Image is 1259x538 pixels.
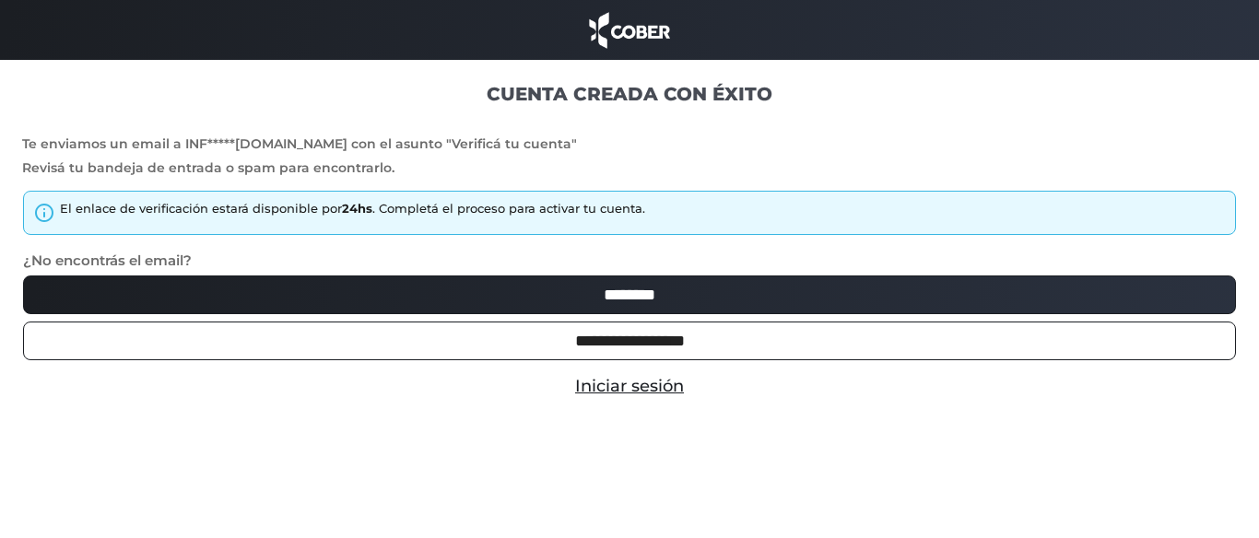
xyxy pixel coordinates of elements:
[23,253,192,268] label: ¿No encontrás el email?
[60,201,645,216] div: El enlace de verificación estará disponible por . Completá el proceso para activar tu cuenta.
[342,201,372,216] strong: 24hs
[22,135,1237,153] p: Te enviamos un email a INF*****[DOMAIN_NAME] con el asunto "Verificá tu cuenta"
[575,376,684,396] a: Iniciar sesión
[584,9,675,51] img: cober_marca.png
[22,159,1237,177] p: Revisá tu bandeja de entrada o spam para encontrarlo.
[22,82,1237,106] h1: CUENTA CREADA CON ÉXITO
